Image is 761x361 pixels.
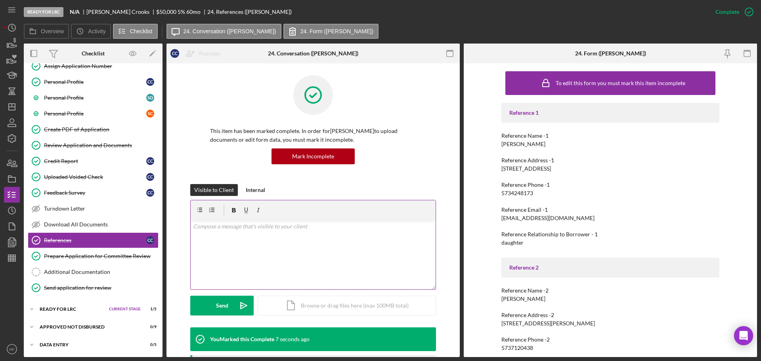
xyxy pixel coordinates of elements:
[216,296,228,315] div: Send
[190,296,254,315] button: Send
[142,342,157,347] div: 0 / 5
[194,184,234,196] div: Visible to Client
[146,78,154,86] div: C C
[501,239,524,246] div: daughter
[283,24,379,39] button: 24. Form ([PERSON_NAME])
[501,133,719,139] div: Reference Name -1
[44,63,158,69] div: Assign Application Number
[9,347,15,351] text: MF
[28,232,159,248] a: ReferencesCC
[146,173,154,181] div: C C
[501,312,719,318] div: Reference Address -2
[166,46,228,61] button: CCReassign
[501,157,719,163] div: Reference Address -1
[28,201,159,217] a: Turndown Letter
[210,127,416,144] p: This item has been marked complete. In order for [PERSON_NAME] to upload documents or edit form d...
[501,141,545,147] div: [PERSON_NAME]
[501,165,551,172] div: [STREET_ADDRESS]
[44,269,158,275] div: Additional Documentation
[246,184,265,196] div: Internal
[142,325,157,329] div: 0 / 9
[44,237,146,243] div: References
[44,221,158,228] div: Download All Documents
[556,80,685,86] div: To edit this form you must mark this item incomplete
[170,49,179,58] div: C C
[509,110,711,116] div: Reference 1
[186,9,201,15] div: 60 mo
[113,24,158,39] button: Checklist
[715,4,739,20] div: Complete
[292,148,334,164] div: Mark Incomplete
[210,336,274,342] div: You Marked this Complete
[501,182,719,188] div: Reference Phone -1
[734,326,753,345] div: Open Intercom Messenger
[156,8,176,15] span: $50,000
[501,320,595,327] div: [STREET_ADDRESS][PERSON_NAME]
[28,106,159,122] a: Personal ProfileSC
[44,205,158,212] div: Turndown Letter
[40,325,137,329] div: Approved Not Disbursed
[146,236,154,244] div: C C
[272,148,355,164] button: Mark Incomplete
[146,189,154,197] div: C C
[501,190,533,196] div: 5734248173
[28,122,159,137] a: Create PDF of Application
[40,307,105,312] div: Ready for LRC
[130,28,153,34] label: Checklist
[242,184,269,196] button: Internal
[86,9,156,15] div: [PERSON_NAME] Crooks
[142,307,157,312] div: 1 / 5
[44,158,146,164] div: Credit Report
[146,94,154,102] div: S D
[146,157,154,165] div: C C
[190,184,238,196] button: Visible to Client
[28,169,159,185] a: Uploaded Voided CheckCC
[501,207,719,213] div: Reference Email -1
[44,285,158,291] div: Send application for review
[501,215,595,221] div: [EMAIL_ADDRESS][DOMAIN_NAME]
[88,28,105,34] label: Activity
[501,231,719,237] div: Reference Relationship to Borrower - 1
[44,190,146,196] div: Feedback Survey
[28,217,159,232] a: Download All Documents
[275,336,310,342] time: 2025-10-14 22:56
[28,153,159,169] a: Credit ReportCC
[28,74,159,90] a: Personal ProfileCC
[199,46,220,61] div: Reassign
[44,126,158,133] div: Create PDF of Application
[44,95,146,101] div: Personal Profile
[166,24,281,39] button: 24. Conversation ([PERSON_NAME])
[501,345,533,351] div: 5737120438
[28,185,159,201] a: Feedback SurveyCC
[70,9,80,15] b: N/A
[109,307,141,312] span: Current Stage
[300,28,373,34] label: 24. Form ([PERSON_NAME])
[707,4,757,20] button: Complete
[28,248,159,264] a: Prepare Application for Committee Review
[44,79,146,85] div: Personal Profile
[24,24,69,39] button: Overview
[184,28,276,34] label: 24. Conversation ([PERSON_NAME])
[178,9,185,15] div: 5 %
[40,342,137,347] div: Data Entry
[509,264,711,271] div: Reference 2
[44,253,158,259] div: Prepare Application for Committee Review
[501,287,719,294] div: Reference Name -2
[28,90,159,106] a: Personal ProfileSD
[146,110,154,118] div: S C
[28,264,159,280] a: Additional Documentation
[501,296,545,302] div: [PERSON_NAME]
[28,137,159,153] a: Review Application and Documents
[501,336,719,343] div: Reference Phone -2
[82,50,105,57] div: Checklist
[207,9,292,15] div: 24. References ([PERSON_NAME])
[268,50,358,57] div: 24. Conversation ([PERSON_NAME])
[28,280,159,296] a: Send application for review
[71,24,111,39] button: Activity
[4,341,20,357] button: MF
[41,28,64,34] label: Overview
[28,58,159,74] a: Assign Application Number
[24,7,63,17] div: Ready for LRC
[44,110,146,117] div: Personal Profile
[44,142,158,148] div: Review Application and Documents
